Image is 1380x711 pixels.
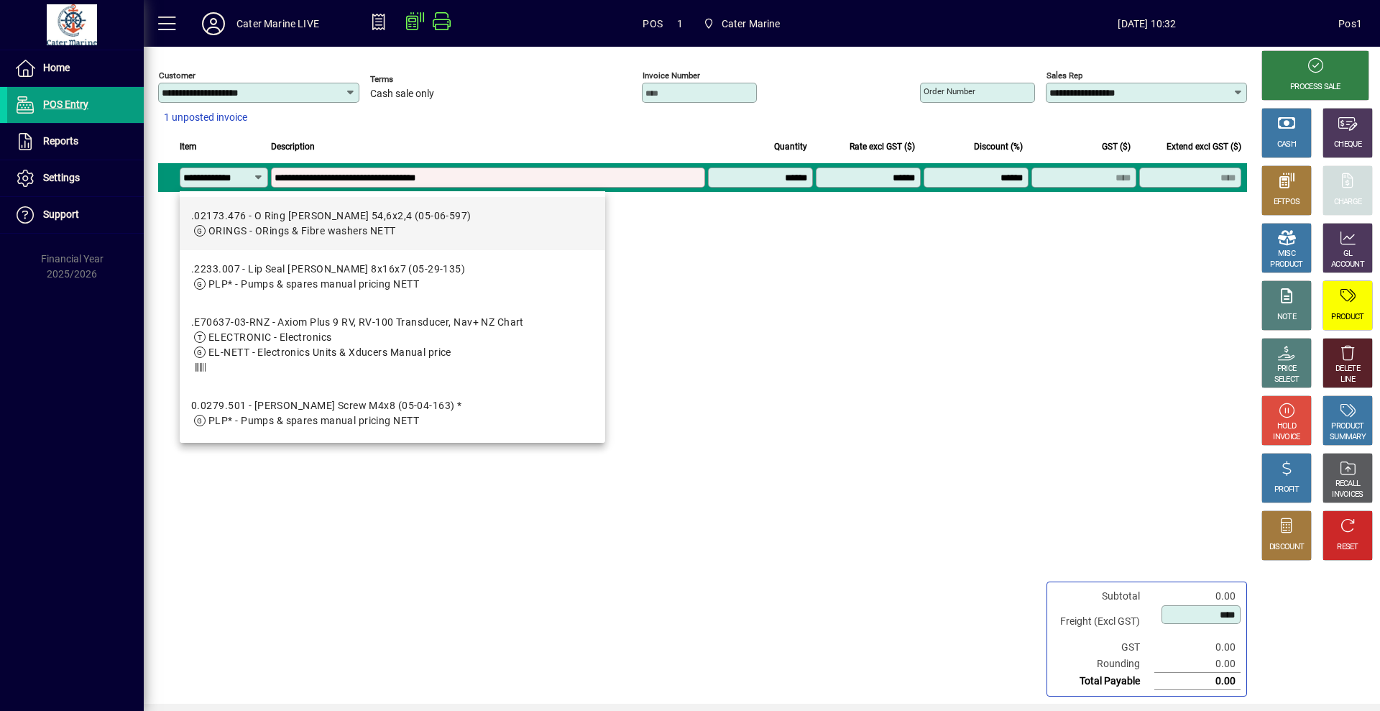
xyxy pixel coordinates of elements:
[1277,139,1296,150] div: CASH
[1053,656,1154,673] td: Rounding
[1331,312,1363,323] div: PRODUCT
[1154,588,1241,605] td: 0.00
[208,278,419,290] span: PLP* - Pumps & spares manual pricing NETT
[236,12,319,35] div: Cater Marine LIVE
[7,160,144,196] a: Settings
[1154,639,1241,656] td: 0.00
[1340,375,1355,385] div: LINE
[159,70,195,81] mat-label: Customer
[7,197,144,233] a: Support
[722,12,781,35] span: Cater Marine
[643,70,700,81] mat-label: Invoice number
[191,398,461,413] div: 0.0279.501 - [PERSON_NAME] Screw M4x8 (05-04-163) *
[43,98,88,110] span: POS Entry
[1335,364,1360,375] div: DELETE
[1154,673,1241,690] td: 0.00
[1330,432,1366,443] div: SUMMARY
[271,139,315,155] span: Description
[1269,542,1304,553] div: DISCOUNT
[1277,421,1296,432] div: HOLD
[1270,260,1302,270] div: PRODUCT
[1102,139,1131,155] span: GST ($)
[1334,139,1361,150] div: CHEQUE
[1274,197,1300,208] div: EFTPOS
[1331,421,1363,432] div: PRODUCT
[1273,432,1299,443] div: INVOICE
[7,50,144,86] a: Home
[1343,249,1353,260] div: GL
[158,105,253,131] button: 1 unposted invoice
[1278,249,1295,260] div: MISC
[677,12,683,35] span: 1
[191,262,465,277] div: .2233.007 - Lip Seal [PERSON_NAME] 8x16x7 (05-29-135)
[208,225,396,237] span: ORINGS - ORings & Fibre washers NETT
[1337,542,1358,553] div: RESET
[643,12,663,35] span: POS
[180,250,605,303] mat-option: .2233.007 - Lip Seal Johnson 8x16x7 (05-29-135)
[180,440,605,493] mat-option: 0.2172.142 - O Ring Johnson 90x2,5 (05-06-503)
[956,12,1339,35] span: [DATE] 10:32
[1338,12,1362,35] div: Pos1
[1331,260,1364,270] div: ACCOUNT
[180,303,605,387] mat-option: .E70637-03-RNZ - Axiom Plus 9 RV, RV-100 Transducer, Nav+ NZ Chart
[370,75,456,84] span: Terms
[1274,375,1299,385] div: SELECT
[370,88,434,100] span: Cash sale only
[697,11,786,37] span: Cater Marine
[180,197,605,250] mat-option: .02173.476 - O Ring Johnson 54,6x2,4 (05-06-597)
[1053,639,1154,656] td: GST
[43,62,70,73] span: Home
[1274,485,1299,495] div: PROFIT
[1053,588,1154,605] td: Subtotal
[43,172,80,183] span: Settings
[180,139,197,155] span: Item
[1046,70,1082,81] mat-label: Sales rep
[1290,82,1340,93] div: PROCESS SALE
[1334,197,1362,208] div: CHARGE
[1335,479,1361,490] div: RECALL
[190,11,236,37] button: Profile
[1053,605,1154,639] td: Freight (Excl GST)
[1167,139,1241,155] span: Extend excl GST ($)
[164,110,247,125] span: 1 unposted invoice
[850,139,915,155] span: Rate excl GST ($)
[208,331,332,343] span: ELECTRONIC - Electronics
[1332,490,1363,500] div: INVOICES
[974,139,1023,155] span: Discount (%)
[191,208,471,224] div: .02173.476 - O Ring [PERSON_NAME] 54,6x2,4 (05-06-597)
[924,86,975,96] mat-label: Order number
[7,124,144,160] a: Reports
[208,415,419,426] span: PLP* - Pumps & spares manual pricing NETT
[1277,364,1297,375] div: PRICE
[43,208,79,220] span: Support
[1154,656,1241,673] td: 0.00
[43,135,78,147] span: Reports
[180,387,605,440] mat-option: 0.0279.501 - Johnson Screw M4x8 (05-04-163) *
[208,347,451,358] span: EL-NETT - Electronics Units & Xducers Manual price
[1053,673,1154,690] td: Total Payable
[1277,312,1296,323] div: NOTE
[774,139,807,155] span: Quantity
[191,315,524,330] div: .E70637-03-RNZ - Axiom Plus 9 RV, RV-100 Transducer, Nav+ NZ Chart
